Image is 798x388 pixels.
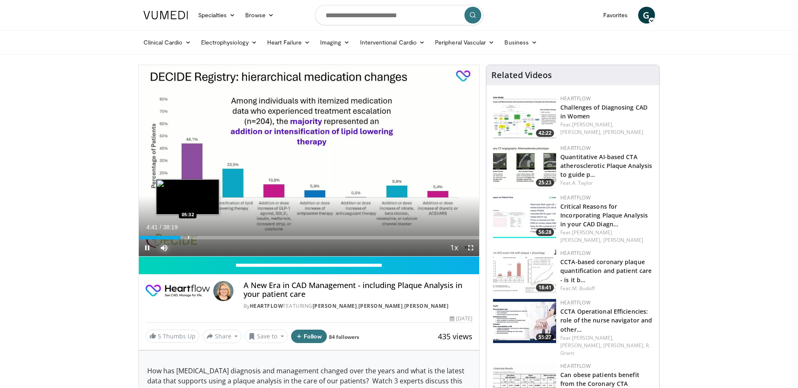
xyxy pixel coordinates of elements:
[572,179,593,186] a: A. Taylor
[560,121,652,136] div: Feat.
[355,34,430,51] a: Interventional Cardio
[244,302,472,310] div: By FEATURING , ,
[139,236,480,239] div: Progress Bar
[560,342,602,349] a: [PERSON_NAME],
[493,144,556,189] a: 25:23
[315,5,483,25] input: Search topics, interventions
[203,330,242,343] button: Share
[536,228,554,236] span: 56:28
[572,285,595,292] a: M. Budoff
[158,332,161,340] span: 5
[493,95,556,139] img: 65719914-b9df-436f-8749-217792de2567.150x105_q85_crop-smart_upscale.jpg
[430,34,499,51] a: Peripheral Vascular
[139,239,156,256] button: Pause
[536,284,554,291] span: 18:41
[491,70,552,80] h4: Related Videos
[196,34,262,51] a: Electrophysiology
[244,281,472,299] h4: A New Era in CAD Management - including Plaque Analysis in your patient care
[560,229,612,244] a: [PERSON_NAME] [PERSON_NAME],
[560,342,650,357] a: R. Grant
[560,153,652,178] a: Quantitative AI-based CTA atherosclerotic Plaque Analysis to guide p…
[315,34,355,51] a: Imaging
[493,299,556,343] img: 9d526d79-32af-4af5-827d-587e3dcc2a92.150x105_q85_crop-smart_upscale.jpg
[560,144,591,152] a: Heartflow
[560,202,648,228] a: Critical Reasons for Incorporating Plaque Analysis in your CAD Diagn…
[493,299,556,343] a: 55:27
[603,342,644,349] a: [PERSON_NAME],
[560,194,591,201] a: Heartflow
[329,333,359,341] a: 84 followers
[250,302,284,309] a: Heartflow
[560,103,647,120] a: Challenges of Diagnosing CAD in Women
[438,331,472,341] span: 435 views
[138,34,196,51] a: Clinical Cardio
[572,334,613,341] a: [PERSON_NAME],
[291,330,327,343] button: Follow
[536,179,554,186] span: 25:23
[146,224,158,231] span: 4:41
[560,229,652,244] div: Feat.
[143,11,188,19] img: VuMedi Logo
[493,95,556,139] a: 42:22
[493,194,556,238] a: 56:28
[536,129,554,137] span: 42:22
[160,224,162,231] span: /
[493,249,556,294] img: 73737796-d99c-44d3-abd7-fe12f4733765.150x105_q85_crop-smart_upscale.jpg
[193,7,241,24] a: Specialties
[560,128,602,136] a: [PERSON_NAME],
[560,285,652,292] div: Feat.
[245,330,288,343] button: Save to
[493,144,556,189] img: 248d14eb-d434-4f54-bc7d-2124e3d05da6.150x105_q85_crop-smart_upscale.jpg
[358,302,403,309] a: [PERSON_NAME]
[404,302,449,309] a: [PERSON_NAME]
[240,7,279,24] a: Browse
[146,281,210,301] img: Heartflow
[163,224,178,231] span: 38:19
[638,7,655,24] a: G
[213,281,233,301] img: Avatar
[572,121,613,128] a: [PERSON_NAME],
[536,333,554,341] span: 55:27
[139,65,480,257] video-js: Video Player
[262,34,315,51] a: Heart Failure
[598,7,633,24] a: Favorites
[560,249,591,257] a: Heartflow
[560,362,591,370] a: Heartflow
[560,307,652,333] a: CCTA Operational Efficiencies: role of the nurse navigator and other…
[313,302,357,309] a: [PERSON_NAME]
[493,249,556,294] a: 18:41
[156,239,172,256] button: Mute
[146,330,199,343] a: 5 Thumbs Up
[603,236,643,244] a: [PERSON_NAME]
[560,334,652,357] div: Feat.
[462,239,479,256] button: Fullscreen
[560,258,652,283] a: CCTA-based coronary plaque quantification and patient care - is it b…
[445,239,462,256] button: Playback Rate
[603,128,643,136] a: [PERSON_NAME]
[560,179,652,187] div: Feat.
[493,194,556,238] img: b2ff4880-67be-4c9f-bf3d-a798f7182cd6.150x105_q85_crop-smart_upscale.jpg
[156,179,219,215] img: image.jpeg
[560,299,591,306] a: Heartflow
[499,34,542,51] a: Business
[450,315,472,322] div: [DATE]
[560,95,591,102] a: Heartflow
